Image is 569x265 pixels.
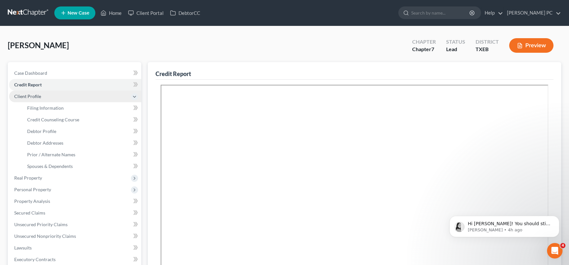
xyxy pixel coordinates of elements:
a: Credit Report [9,79,141,91]
span: Client Profile [14,94,41,99]
iframe: Intercom notifications message [440,202,569,248]
span: Real Property [14,175,42,181]
span: Spouses & Dependents [27,163,73,169]
a: Secured Claims [9,207,141,219]
div: District [476,38,499,46]
a: Help [481,7,503,19]
span: Secured Claims [14,210,45,215]
span: New Case [68,11,89,16]
input: Search by name... [411,7,470,19]
span: Credit Report [14,82,42,87]
p: Message from Lindsey, sent 4h ago [28,25,112,31]
span: Unsecured Priority Claims [14,222,68,227]
span: Hi [PERSON_NAME]! You should still be able to file in NextChapter with the new PACER MFA updates.... [28,19,111,69]
a: Debtor Profile [22,126,141,137]
span: Credit Counseling Course [27,117,79,122]
div: Chapter [412,38,436,46]
span: 4 [560,243,565,248]
span: [PERSON_NAME] [8,40,69,50]
button: Preview [509,38,553,53]
a: DebtorCC [167,7,203,19]
span: Executory Contracts [14,257,56,262]
a: Home [97,7,125,19]
a: Prior / Alternate Names [22,149,141,160]
span: Case Dashboard [14,70,47,76]
a: Property Analysis [9,195,141,207]
a: Debtor Addresses [22,137,141,149]
div: Credit Report [156,70,191,78]
div: TXEB [476,46,499,53]
iframe: Intercom live chat [547,243,563,259]
a: Case Dashboard [9,67,141,79]
div: Lead [446,46,465,53]
a: Unsecured Priority Claims [9,219,141,230]
span: Property Analysis [14,198,50,204]
span: Unsecured Nonpriority Claims [14,233,76,239]
span: Lawsuits [14,245,32,250]
a: [PERSON_NAME] PC [504,7,561,19]
a: Spouses & Dependents [22,160,141,172]
div: Status [446,38,465,46]
a: Client Portal [125,7,167,19]
a: Unsecured Nonpriority Claims [9,230,141,242]
span: Personal Property [14,187,51,192]
a: Filing Information [22,102,141,114]
span: 7 [431,46,434,52]
div: Chapter [412,46,436,53]
a: Credit Counseling Course [22,114,141,126]
span: Debtor Addresses [27,140,63,146]
span: Filing Information [27,105,64,111]
span: Prior / Alternate Names [27,152,75,157]
span: Debtor Profile [27,128,56,134]
a: Lawsuits [9,242,141,254]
